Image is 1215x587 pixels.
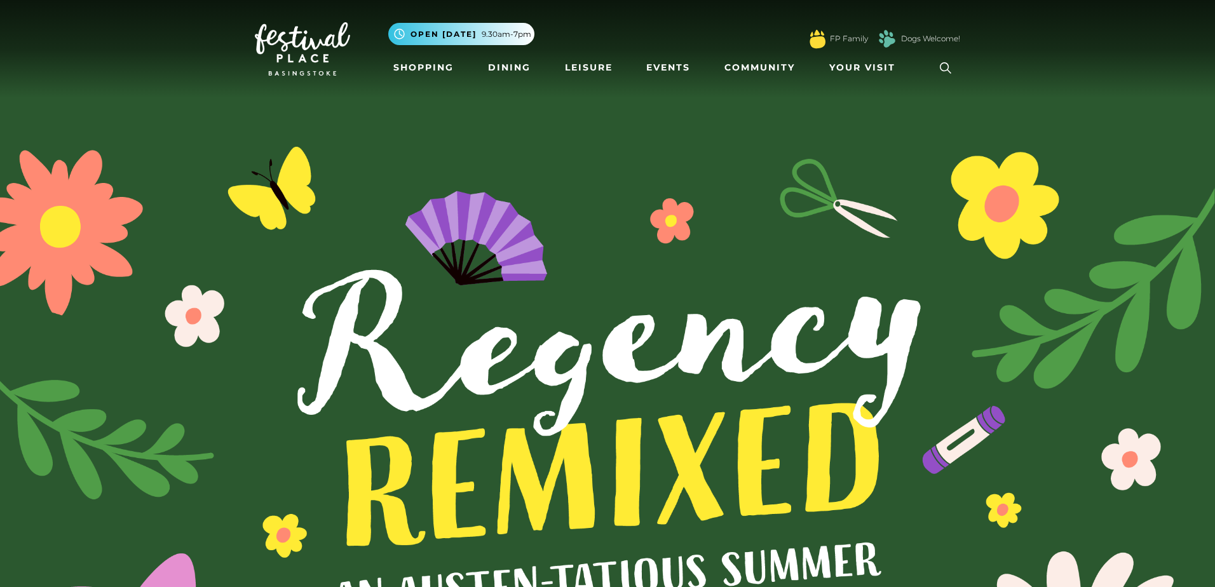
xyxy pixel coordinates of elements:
span: 9.30am-7pm [482,29,531,40]
a: Dining [483,56,536,79]
a: FP Family [830,33,868,44]
a: Dogs Welcome! [901,33,960,44]
span: Open [DATE] [411,29,477,40]
button: Open [DATE] 9.30am-7pm [388,23,534,45]
a: Shopping [388,56,459,79]
a: Community [719,56,800,79]
img: Festival Place Logo [255,22,350,76]
a: Your Visit [824,56,907,79]
a: Events [641,56,695,79]
span: Your Visit [829,61,895,74]
a: Leisure [560,56,618,79]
